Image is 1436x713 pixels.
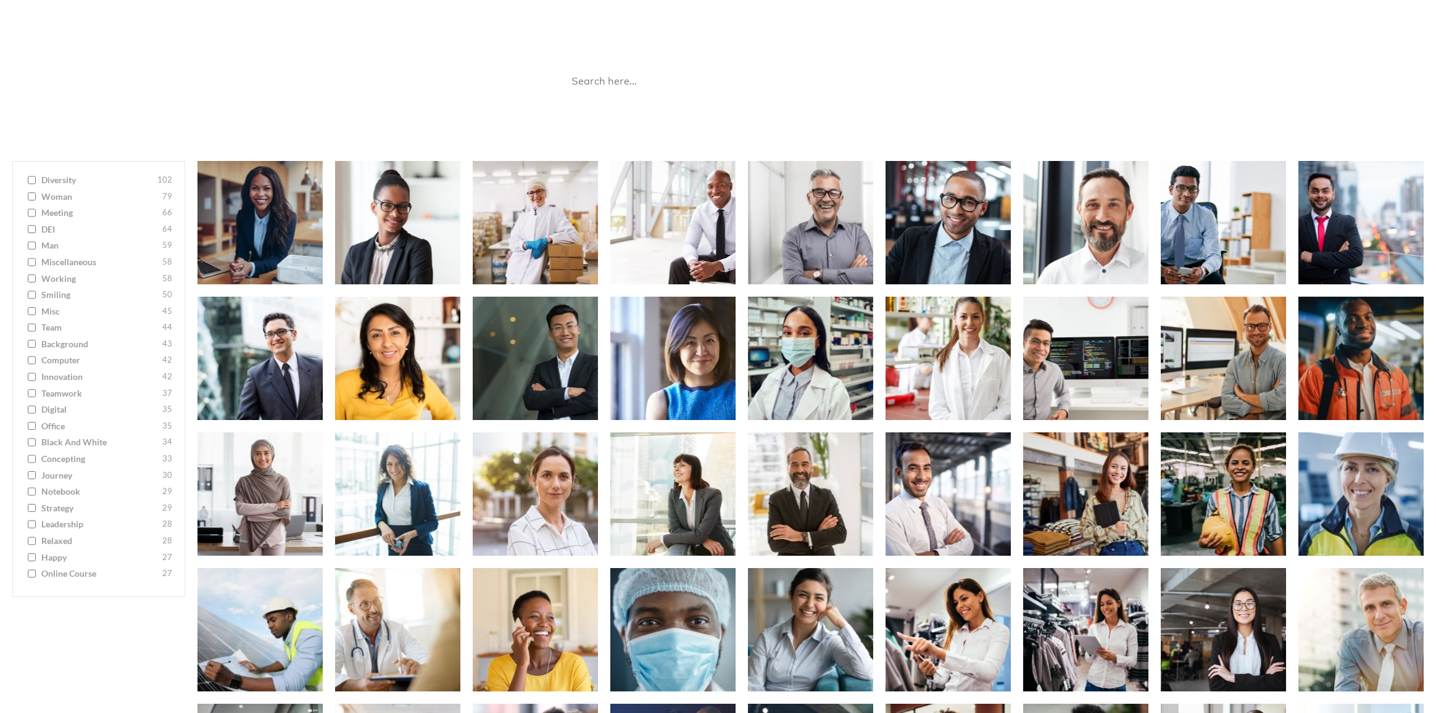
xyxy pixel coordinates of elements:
input: journey 30 [28,471,36,480]
span: man [41,239,159,252]
input: concepting 33 [28,455,36,463]
span: strategy [41,502,159,514]
span: 44 [162,321,172,334]
input: Search here… [564,65,873,98]
input: miscellaneous 58 [28,258,36,266]
input: innovation 42 [28,373,36,381]
span: 50 [162,289,172,301]
input: relaxed 28 [28,537,36,545]
input: strategy 29 [28,504,36,513]
span: 27 [162,551,172,564]
input: computer 42 [28,356,36,365]
span: journey [41,469,159,482]
span: smiling [41,289,159,301]
span: 64 [162,223,172,236]
span: 30 [162,469,172,482]
span: computer [41,354,159,366]
input: diversity 102 [28,176,36,184]
input: team 44 [28,323,36,332]
p: Best reusable photos in one place [552,40,885,54]
span: miscellaneous [41,256,159,268]
span: online course [41,567,159,580]
input: Black and White 34 [28,438,36,447]
span: innovation [41,371,159,383]
span: happy [41,551,159,564]
span: background [41,338,159,350]
a: Ask a Question/Provide Feedback [646,111,790,123]
input: digital 35 [28,405,36,414]
span: concepting [41,453,159,465]
span: teamwork [41,387,159,400]
input: misc 45 [28,307,36,316]
input: man 59 [28,241,36,250]
input: leadership 28 [28,520,36,529]
span: notebook [41,485,159,498]
span: 43 [162,338,172,350]
input: woman 79 [28,192,36,201]
input: happy 27 [28,553,36,562]
span: 33 [162,453,172,465]
input: background 43 [28,340,36,348]
span: 42 [162,354,172,366]
span: team [41,321,159,334]
span: 29 [162,485,172,498]
input: DEI 64 [28,225,36,234]
span: 79 [162,191,172,203]
input: notebook 29 [28,487,36,496]
span: misc [41,305,159,318]
span: 59 [162,239,172,252]
span: 35 [162,420,172,432]
span: meeting [41,207,159,219]
span: Black and White [41,436,159,448]
input: teamwork 37 [28,389,36,398]
input: online course 27 [28,569,36,578]
span: 28 [162,535,172,547]
span: 66 [162,207,172,219]
span: relaxed [41,535,159,547]
span: 58 [162,273,172,285]
span: 42 [162,371,172,383]
span: 37 [162,387,172,400]
span: 45 [162,305,172,318]
span: 102 [157,174,172,186]
input: meeting 66 [28,208,36,217]
span: working [41,273,159,285]
input: smiling 50 [28,291,36,299]
span: 34 [162,436,172,448]
input: office 35 [28,422,36,431]
span: 28 [162,518,172,530]
h1: Image Gallery [552,12,885,40]
span: 29 [162,502,172,514]
span: 35 [162,403,172,416]
span: woman [41,191,159,203]
span: leadership [41,518,159,530]
span: office [41,420,159,432]
span: 27 [162,567,172,580]
span: 58 [162,256,172,268]
span: DEI [41,223,159,236]
span: digital [41,403,159,416]
input: working 58 [28,274,36,283]
span: diversity [41,174,154,186]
